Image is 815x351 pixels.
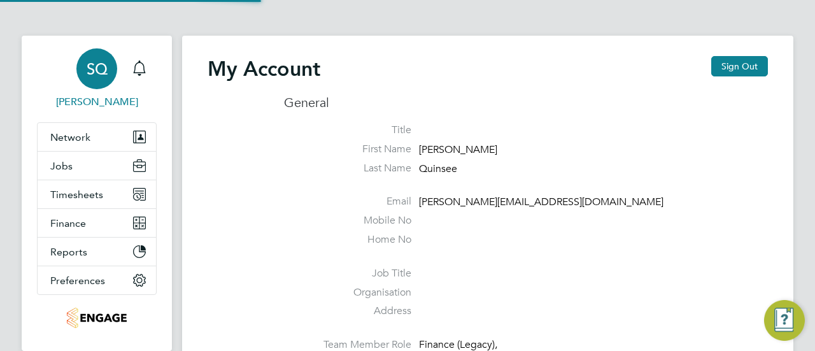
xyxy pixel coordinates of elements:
[284,162,411,175] label: Last Name
[38,266,156,294] button: Preferences
[50,275,105,287] span: Preferences
[419,196,663,209] span: [PERSON_NAME][EMAIL_ADDRESS][DOMAIN_NAME]
[419,143,497,156] span: [PERSON_NAME]
[38,152,156,180] button: Jobs
[284,233,411,247] label: Home No
[38,180,156,208] button: Timesheets
[284,195,411,208] label: Email
[284,304,411,318] label: Address
[50,131,90,143] span: Network
[50,246,87,258] span: Reports
[37,308,157,328] a: Go to home page
[284,286,411,299] label: Organisation
[208,56,320,82] h2: My Account
[50,217,86,229] span: Finance
[67,308,126,328] img: damiagroup-logo-retina.png
[37,94,157,110] span: Sam Quinsee
[764,300,805,341] button: Engage Resource Center
[38,238,156,266] button: Reports
[284,143,411,156] label: First Name
[711,56,768,76] button: Sign Out
[38,209,156,237] button: Finance
[50,160,73,172] span: Jobs
[284,124,411,137] label: Title
[284,267,411,280] label: Job Title
[22,36,172,351] nav: Main navigation
[284,214,411,227] label: Mobile No
[38,123,156,151] button: Network
[50,189,103,201] span: Timesheets
[87,61,108,77] span: SQ
[37,48,157,110] a: SQ[PERSON_NAME]
[284,94,768,111] h3: General
[419,162,457,175] span: Quinsee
